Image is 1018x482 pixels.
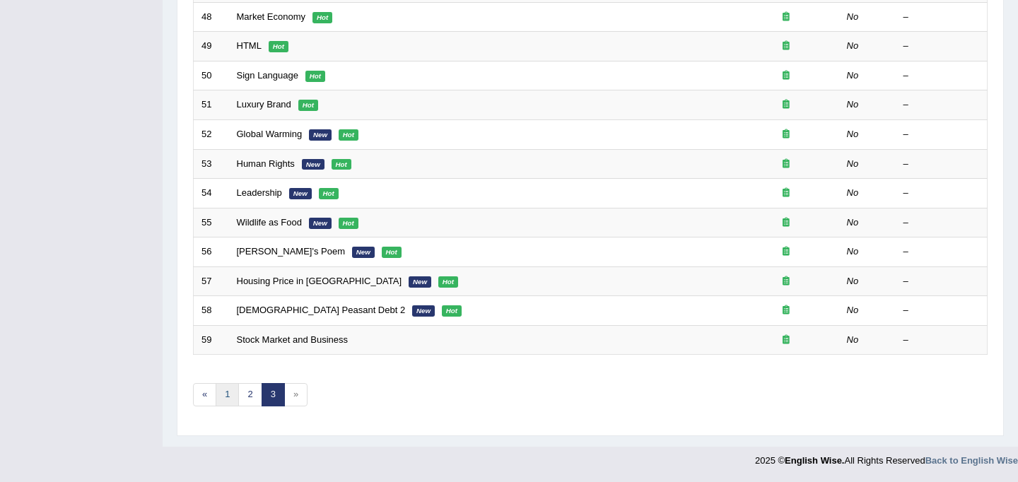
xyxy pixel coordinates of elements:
[237,246,345,257] a: [PERSON_NAME]'s Poem
[847,11,859,22] em: No
[847,246,859,257] em: No
[194,61,229,90] td: 50
[741,275,831,288] div: Exam occurring question
[903,245,980,259] div: –
[755,447,1018,467] div: 2025 © All Rights Reserved
[194,296,229,326] td: 58
[193,383,216,406] a: «
[194,32,229,61] td: 49
[194,179,229,208] td: 54
[284,383,308,406] span: »
[237,158,295,169] a: Human Rights
[237,217,302,228] a: Wildlife as Food
[741,158,831,171] div: Exam occurring question
[237,40,262,51] a: HTML
[741,40,831,53] div: Exam occurring question
[237,129,303,139] a: Global Warming
[237,11,306,22] a: Market Economy
[409,276,431,288] em: New
[903,128,980,141] div: –
[741,69,831,83] div: Exam occurring question
[925,455,1018,466] a: Back to English Wise
[785,455,844,466] strong: English Wise.
[847,99,859,110] em: No
[438,276,458,288] em: Hot
[442,305,462,317] em: Hot
[269,41,288,52] em: Hot
[319,188,339,199] em: Hot
[847,187,859,198] em: No
[903,334,980,347] div: –
[332,159,351,170] em: Hot
[847,70,859,81] em: No
[847,334,859,345] em: No
[194,149,229,179] td: 53
[903,304,980,317] div: –
[903,98,980,112] div: –
[289,188,312,199] em: New
[903,275,980,288] div: –
[237,187,282,198] a: Leadership
[194,266,229,296] td: 57
[903,187,980,200] div: –
[339,218,358,229] em: Hot
[903,40,980,53] div: –
[903,69,980,83] div: –
[194,119,229,149] td: 52
[847,158,859,169] em: No
[237,305,406,315] a: [DEMOGRAPHIC_DATA] Peasant Debt 2
[237,70,298,81] a: Sign Language
[194,2,229,32] td: 48
[847,305,859,315] em: No
[237,276,402,286] a: Housing Price in [GEOGRAPHIC_DATA]
[847,217,859,228] em: No
[741,304,831,317] div: Exam occurring question
[382,247,402,258] em: Hot
[412,305,435,317] em: New
[312,12,332,23] em: Hot
[309,218,332,229] em: New
[903,216,980,230] div: –
[741,334,831,347] div: Exam occurring question
[847,276,859,286] em: No
[309,129,332,141] em: New
[298,100,318,111] em: Hot
[847,40,859,51] em: No
[302,159,324,170] em: New
[194,90,229,120] td: 51
[305,71,325,82] em: Hot
[237,99,291,110] a: Luxury Brand
[741,216,831,230] div: Exam occurring question
[194,325,229,355] td: 59
[903,158,980,171] div: –
[741,187,831,200] div: Exam occurring question
[741,245,831,259] div: Exam occurring question
[194,237,229,267] td: 56
[741,11,831,24] div: Exam occurring question
[339,129,358,141] em: Hot
[741,128,831,141] div: Exam occurring question
[847,129,859,139] em: No
[216,383,239,406] a: 1
[903,11,980,24] div: –
[741,98,831,112] div: Exam occurring question
[237,334,349,345] a: Stock Market and Business
[238,383,262,406] a: 2
[194,208,229,237] td: 55
[352,247,375,258] em: New
[262,383,285,406] a: 3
